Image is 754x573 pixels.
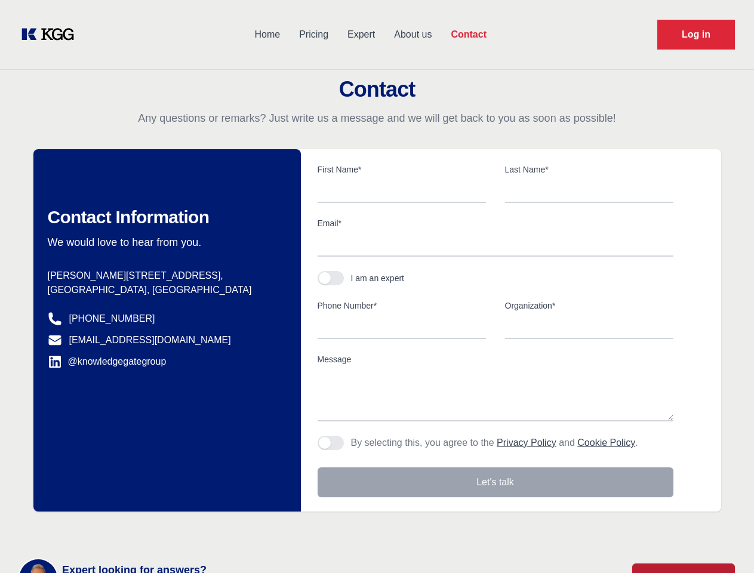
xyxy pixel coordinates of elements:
a: Request Demo [657,20,735,50]
a: Home [245,19,290,50]
a: Pricing [290,19,338,50]
h2: Contact Information [48,207,282,228]
p: [GEOGRAPHIC_DATA], [GEOGRAPHIC_DATA] [48,283,282,297]
p: By selecting this, you agree to the and . [351,436,638,450]
label: Message [318,353,673,365]
label: First Name* [318,164,486,175]
button: Let's talk [318,467,673,497]
p: Any questions or remarks? Just write us a message and we will get back to you as soon as possible! [14,111,740,125]
label: Last Name* [505,164,673,175]
iframe: Chat Widget [694,516,754,573]
label: Email* [318,217,673,229]
a: [EMAIL_ADDRESS][DOMAIN_NAME] [69,333,231,347]
a: Privacy Policy [497,438,556,448]
p: We would love to hear from you. [48,235,282,249]
a: Expert [338,19,384,50]
a: Contact [441,19,496,50]
p: [PERSON_NAME][STREET_ADDRESS], [48,269,282,283]
label: Organization* [505,300,673,312]
a: KOL Knowledge Platform: Talk to Key External Experts (KEE) [19,25,84,44]
a: @knowledgegategroup [48,355,167,369]
label: Phone Number* [318,300,486,312]
h2: Contact [14,78,740,101]
div: I am an expert [351,272,405,284]
a: About us [384,19,441,50]
a: [PHONE_NUMBER] [69,312,155,326]
a: Cookie Policy [577,438,635,448]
